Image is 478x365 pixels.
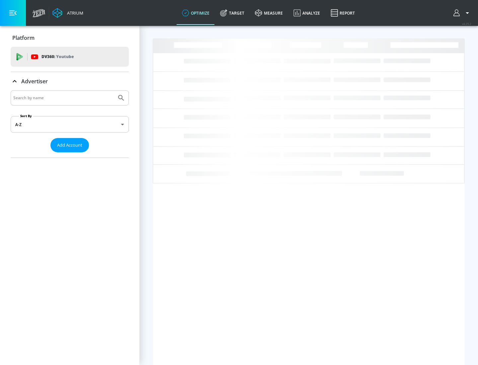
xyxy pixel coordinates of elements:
[57,141,82,149] span: Add Account
[462,22,471,26] span: v 4.25.2
[12,34,35,41] p: Platform
[41,53,74,60] p: DV360:
[288,1,325,25] a: Analyze
[56,53,74,60] p: Youtube
[325,1,360,25] a: Report
[11,72,129,91] div: Advertiser
[19,114,33,118] label: Sort By
[11,152,129,158] nav: list of Advertiser
[64,10,83,16] div: Atrium
[11,90,129,158] div: Advertiser
[215,1,250,25] a: Target
[250,1,288,25] a: measure
[11,29,129,47] div: Platform
[50,138,89,152] button: Add Account
[21,78,48,85] p: Advertiser
[52,8,83,18] a: Atrium
[11,47,129,67] div: DV360: Youtube
[13,94,114,102] input: Search by name
[11,116,129,133] div: A-Z
[177,1,215,25] a: optimize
